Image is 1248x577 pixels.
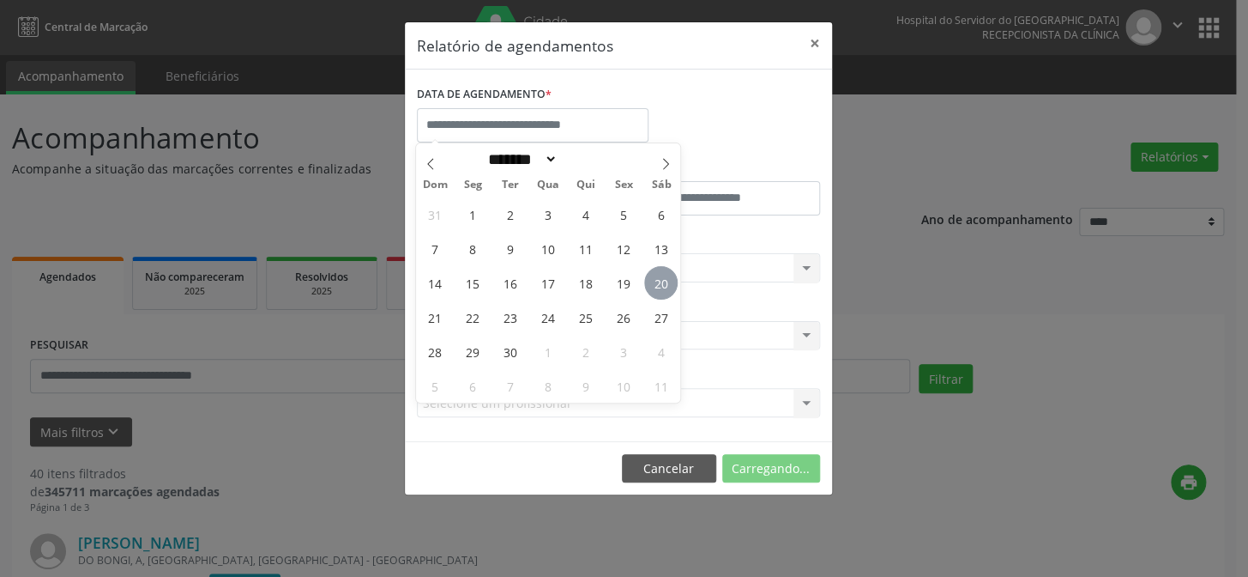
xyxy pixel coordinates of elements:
[419,197,452,231] span: Agosto 31, 2025
[532,266,565,300] span: Setembro 17, 2025
[532,301,565,334] span: Setembro 24, 2025
[532,197,565,231] span: Setembro 3, 2025
[416,179,454,191] span: Dom
[570,266,603,300] span: Setembro 18, 2025
[606,266,640,300] span: Setembro 19, 2025
[622,454,716,483] button: Cancelar
[456,266,490,300] span: Setembro 15, 2025
[456,301,490,334] span: Setembro 22, 2025
[532,369,565,403] span: Outubro 8, 2025
[419,266,452,300] span: Setembro 14, 2025
[644,232,678,265] span: Setembro 13, 2025
[570,335,603,368] span: Outubro 2, 2025
[494,232,528,265] span: Setembro 9, 2025
[644,266,678,300] span: Setembro 20, 2025
[570,197,603,231] span: Setembro 4, 2025
[419,232,452,265] span: Setembro 7, 2025
[491,179,529,191] span: Ter
[454,179,491,191] span: Seg
[529,179,567,191] span: Qua
[419,335,452,368] span: Setembro 28, 2025
[606,301,640,334] span: Setembro 26, 2025
[532,335,565,368] span: Outubro 1, 2025
[644,197,678,231] span: Setembro 6, 2025
[494,266,528,300] span: Setembro 16, 2025
[417,82,552,108] label: DATA DE AGENDAMENTO
[606,232,640,265] span: Setembro 12, 2025
[456,369,490,403] span: Outubro 6, 2025
[606,369,640,403] span: Outubro 10, 2025
[570,232,603,265] span: Setembro 11, 2025
[494,335,528,368] span: Setembro 30, 2025
[494,197,528,231] span: Setembro 2, 2025
[642,179,680,191] span: Sáb
[606,335,640,368] span: Outubro 3, 2025
[722,454,820,483] button: Carregando...
[419,369,452,403] span: Outubro 5, 2025
[570,301,603,334] span: Setembro 25, 2025
[570,369,603,403] span: Outubro 9, 2025
[798,22,832,64] button: Close
[494,369,528,403] span: Outubro 7, 2025
[644,301,678,334] span: Setembro 27, 2025
[606,197,640,231] span: Setembro 5, 2025
[532,232,565,265] span: Setembro 10, 2025
[605,179,642,191] span: Sex
[417,34,613,57] h5: Relatório de agendamentos
[456,197,490,231] span: Setembro 1, 2025
[456,232,490,265] span: Setembro 8, 2025
[419,301,452,334] span: Setembro 21, 2025
[482,150,558,168] select: Month
[644,369,678,403] span: Outubro 11, 2025
[623,155,820,181] label: ATÉ
[567,179,605,191] span: Qui
[494,301,528,334] span: Setembro 23, 2025
[644,335,678,368] span: Outubro 4, 2025
[456,335,490,368] span: Setembro 29, 2025
[558,150,614,168] input: Year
